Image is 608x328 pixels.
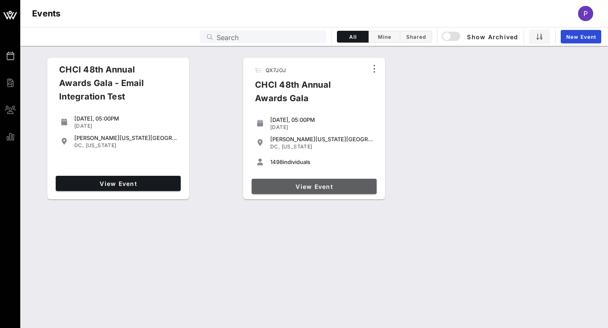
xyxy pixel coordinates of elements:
a: View Event [56,176,181,191]
div: [DATE] [270,124,373,131]
div: P [578,6,593,21]
div: [PERSON_NAME][US_STATE][GEOGRAPHIC_DATA] [270,136,373,142]
span: Mine [374,34,395,40]
span: DC, [270,143,280,150]
button: Shared [400,31,432,43]
span: 1498 [270,159,283,165]
div: [DATE] [74,123,177,129]
span: View Event [255,183,373,190]
span: [US_STATE] [282,143,312,150]
span: DC, [74,142,84,148]
button: Mine [369,31,400,43]
div: [DATE], 05:00PM [270,116,373,123]
div: [PERSON_NAME][US_STATE][GEOGRAPHIC_DATA] [74,134,177,141]
div: CHCI 48th Annual Awards Gala [248,78,367,112]
span: Show Archived [443,32,518,42]
div: individuals [270,159,373,165]
button: All [337,31,369,43]
span: Shared [405,34,426,40]
a: New Event [561,30,601,43]
span: QX7JOJ [266,67,286,73]
div: [DATE], 05:00PM [74,115,177,122]
span: View Event [59,180,177,187]
button: Show Archived [442,29,518,44]
span: New Event [566,34,596,40]
span: [US_STATE] [86,142,117,148]
span: P [584,9,588,18]
div: CHCI 48th Annual Awards Gala - Email Integration Test [52,63,176,110]
span: All [342,34,363,40]
a: View Event [252,179,377,194]
h1: Events [32,7,61,20]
